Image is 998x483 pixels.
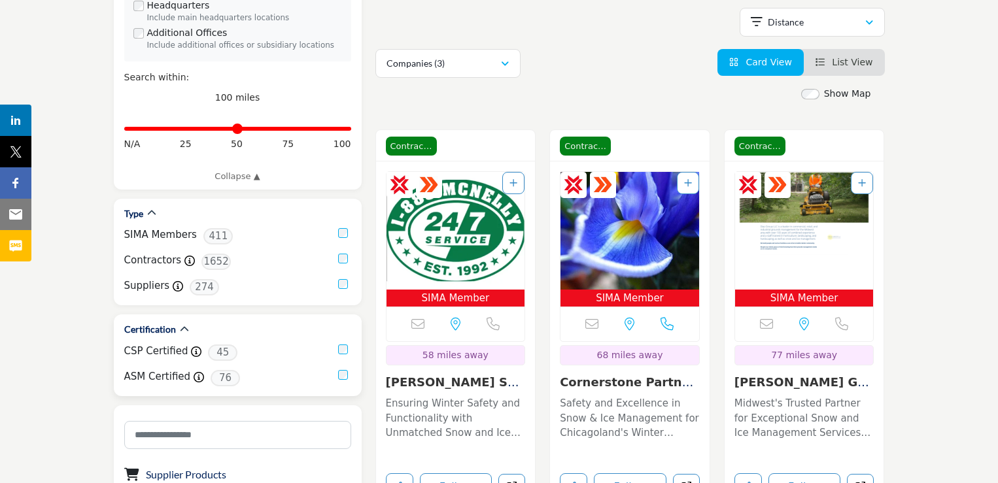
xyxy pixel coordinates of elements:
span: 45 [208,344,237,361]
label: Suppliers [124,278,170,293]
li: Card View [717,49,804,76]
span: 100 miles [215,92,260,103]
a: View List [816,57,873,67]
img: CSP Certified Badge Icon [564,175,583,195]
img: Cornerstone Partners Horticultural Services Company [560,172,699,290]
h2: Type [124,207,143,220]
a: [PERSON_NAME] GROUP LLC [734,375,869,403]
p: Ensuring Winter Safety and Functionality with Unmatched Snow and Ice Management Solutions Operati... [386,396,526,441]
h3: Cornerstone Partners Horticultural Services Company [560,375,700,390]
input: Search Category [124,421,351,449]
button: Distance [740,8,885,37]
a: Ensuring Winter Safety and Functionality with Unmatched Snow and Ice Management Solutions Operati... [386,393,526,441]
button: Companies (3) [375,49,521,78]
span: 411 [203,228,233,244]
a: Cornerstone Partners... [560,375,696,403]
span: 25 [180,137,192,151]
img: ASM Certified Badge Icon [419,175,439,195]
span: Contractor [560,137,611,156]
h3: McNelly Services [386,375,526,390]
p: Safety and Excellence in Snow & Ice Management for Chicagoland's Winter Challenges Located in [GE... [560,396,700,441]
label: Additional Offices [147,26,228,40]
span: SIMA Member [738,291,871,306]
a: [PERSON_NAME] Services [386,375,522,403]
input: ASM Certified checkbox [338,370,348,380]
span: 76 [211,370,240,386]
span: 100 [334,137,351,151]
label: SIMA Members [124,227,197,242]
span: SIMA Member [563,291,697,306]
img: McNelly Services [387,172,525,290]
span: List View [832,57,872,67]
a: View Card [729,57,792,67]
span: 68 miles away [597,350,663,360]
span: 77 miles away [771,350,837,360]
label: Show Map [824,87,871,101]
img: ASM Certified Badge Icon [768,175,787,195]
span: 274 [190,279,219,295]
img: CSP Certified Badge Icon [738,175,758,195]
img: CSP Certified Badge Icon [390,175,409,195]
label: CSP Certified [124,344,188,359]
span: Card View [746,57,791,67]
span: Contractor [386,137,437,156]
a: Add To List [858,178,866,188]
span: 1652 [201,254,231,270]
input: SIMA Members checkbox [338,228,348,238]
a: Open Listing in new tab [387,172,525,307]
div: Include main headquarters locations [147,12,342,24]
button: Supplier Products [146,467,226,482]
label: ASM Certified [124,369,191,384]
span: 50 [231,137,243,151]
input: Contractors checkbox [338,254,348,263]
a: Safety and Excellence in Snow & Ice Management for Chicagoland's Winter Challenges Located in [GE... [560,393,700,441]
li: List View [804,49,885,76]
img: ASM Certified Badge Icon [593,175,613,195]
h3: DIAZ GROUP LLC [734,375,874,390]
span: 58 miles away [422,350,489,360]
a: Open Listing in new tab [560,172,699,307]
p: Distance [768,16,804,29]
div: Include additional offices or subsidiary locations [147,40,342,52]
span: SIMA Member [389,291,523,306]
input: CSP Certified checkbox [338,344,348,354]
img: DIAZ GROUP LLC [735,172,874,290]
a: Add To List [509,178,517,188]
a: Collapse ▲ [124,170,351,183]
input: Suppliers checkbox [338,279,348,289]
a: Open Listing in new tab [735,172,874,307]
a: Add To List [684,178,692,188]
a: Midwest's Trusted Partner for Exceptional Snow and Ice Management Services This organization is a... [734,393,874,441]
p: Midwest's Trusted Partner for Exceptional Snow and Ice Management Services This organization is a... [734,396,874,441]
h2: Certification [124,323,176,336]
span: Contractor [734,137,785,156]
span: 75 [282,137,294,151]
span: N/A [124,137,141,151]
p: Companies (3) [387,57,445,70]
div: Search within: [124,71,351,84]
label: Contractors [124,253,182,268]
